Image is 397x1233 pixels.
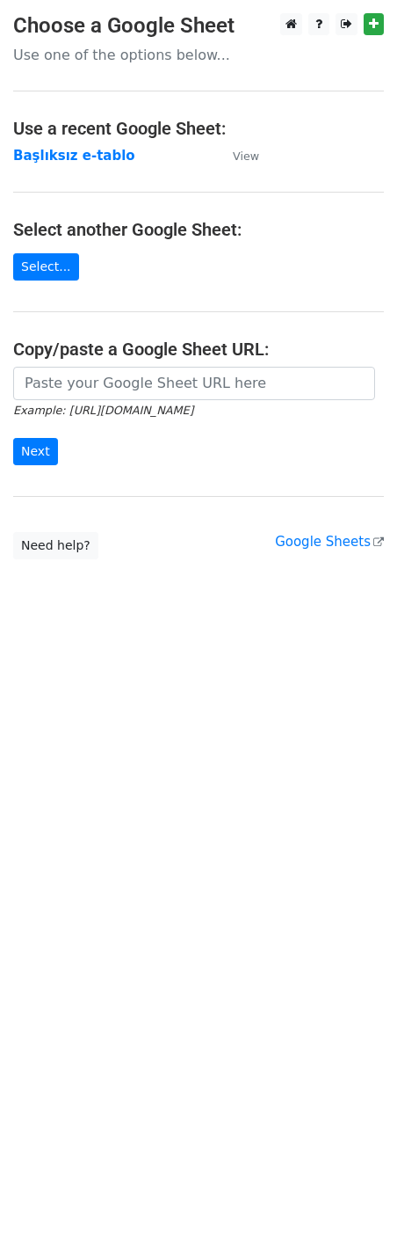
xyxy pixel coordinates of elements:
a: Select... [13,253,79,281]
a: Need help? [13,532,98,559]
h4: Select another Google Sheet: [13,219,384,240]
a: View [215,148,259,164]
small: Example: [URL][DOMAIN_NAME] [13,404,193,417]
input: Paste your Google Sheet URL here [13,367,375,400]
h3: Choose a Google Sheet [13,13,384,39]
h4: Use a recent Google Sheet: [13,118,384,139]
small: View [233,150,259,163]
a: Başlıksız e-tablo [13,148,135,164]
input: Next [13,438,58,465]
p: Use one of the options below... [13,46,384,64]
a: Google Sheets [275,534,384,550]
h4: Copy/paste a Google Sheet URL: [13,339,384,360]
